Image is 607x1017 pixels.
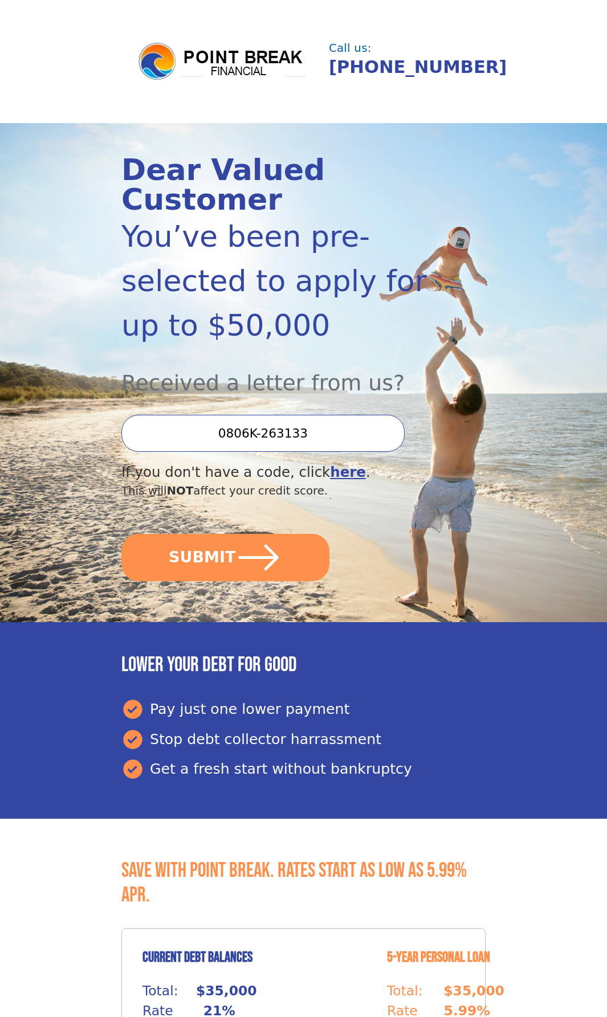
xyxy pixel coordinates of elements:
h3: Save with Point Break. Rates start as low as 5.99% APR. [121,859,486,908]
div: Received a letter from us? [121,348,431,399]
div: This will affect your credit score. [121,483,431,500]
p: $35,000 [196,981,257,1001]
img: logo.png [137,41,308,82]
div: Call us: [329,43,480,54]
h3: Lower your debt for good [121,653,486,677]
div: Pay just one lower payment [121,698,486,721]
span: NOT [166,484,193,497]
input: Enter your Offer Code: [121,415,405,452]
h4: Current Debt Balances [142,949,257,966]
h4: 5-Year Personal Loan [387,949,504,966]
div: You’ve been pre-selected to apply for up to $50,000 [121,214,431,348]
div: Stop debt collector harrassment [121,728,486,751]
button: SUBMIT [121,534,329,581]
div: Get a fresh start without bankruptcy [121,758,486,781]
p: Total: [142,981,178,1001]
a: here [330,464,366,480]
div: If you don't have a code, click . [121,462,431,483]
p: Total: [387,981,423,1001]
a: [PHONE_NUMBER] [329,57,507,77]
div: Dear Valued Customer [121,155,431,214]
p: $35,000 [443,981,504,1001]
